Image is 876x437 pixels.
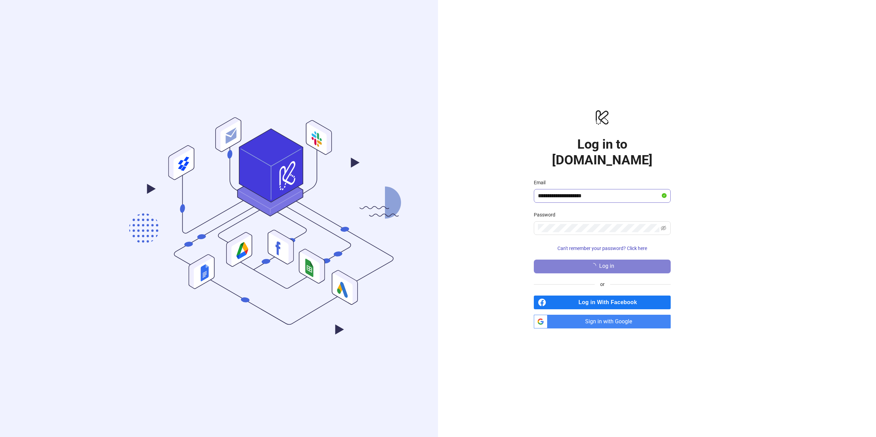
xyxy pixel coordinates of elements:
[538,224,659,232] input: Password
[595,280,610,288] span: or
[534,260,671,273] button: Log in
[534,179,550,186] label: Email
[534,243,671,254] button: Can't remember your password? Click here
[591,263,596,269] span: loading
[534,211,560,218] label: Password
[534,246,671,251] a: Can't remember your password? Click here
[538,192,660,200] input: Email
[550,315,671,328] span: Sign in with Google
[534,136,671,168] h1: Log in to [DOMAIN_NAME]
[534,315,671,328] a: Sign in with Google
[599,263,614,269] span: Log in
[661,225,666,231] span: eye-invisible
[534,296,671,309] a: Log in With Facebook
[549,296,671,309] span: Log in With Facebook
[557,246,647,251] span: Can't remember your password? Click here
